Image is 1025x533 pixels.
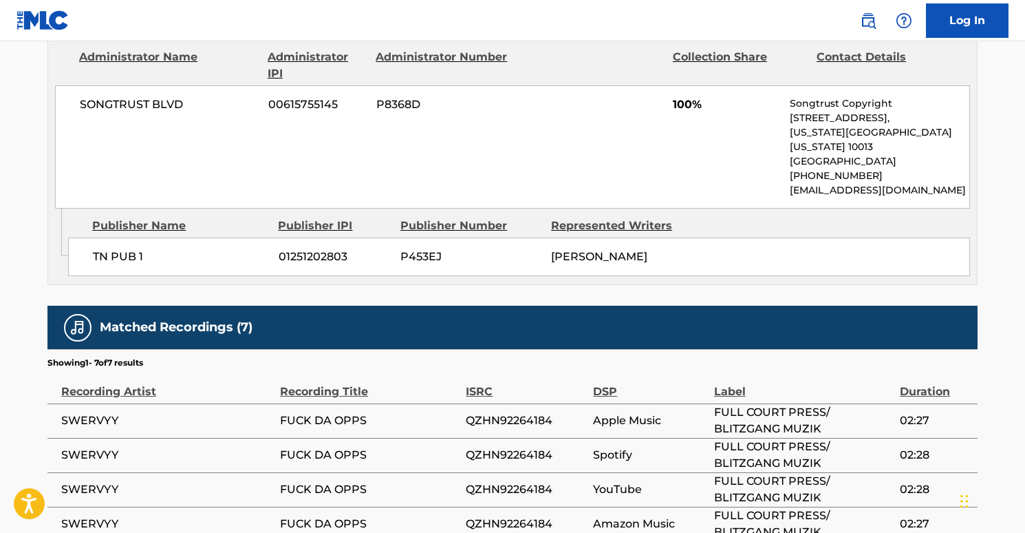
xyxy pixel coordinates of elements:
[790,96,969,111] p: Songtrust Copyright
[714,404,893,437] span: FULL COURT PRESS/ BLITZGANG MUZIK
[926,3,1008,38] a: Log In
[93,249,268,265] span: TN PUB 1
[593,516,706,532] span: Amazon Music
[714,439,893,472] span: FULL COURT PRESS/ BLITZGANG MUZIK
[860,12,876,29] img: search
[854,7,882,34] a: Public Search
[790,125,969,154] p: [US_STATE][GEOGRAPHIC_DATA][US_STATE] 10013
[466,447,586,463] span: QZHN92264184
[80,96,258,113] span: SONGTRUST BLVD
[280,412,459,429] span: FUCK DA OPPS
[900,516,971,532] span: 02:27
[790,169,969,183] p: [PHONE_NUMBER]
[551,218,691,234] div: Represented Writers
[280,369,459,400] div: Recording Title
[280,447,459,463] span: FUCK DA OPPS
[817,49,950,82] div: Contact Details
[956,467,1025,533] iframe: Chat Widget
[790,111,969,125] p: [STREET_ADDRESS],
[466,516,586,532] span: QZHN92264184
[466,481,586,498] span: QZHN92264184
[960,481,969,522] div: Sürükle
[17,10,69,30] img: MLC Logo
[400,249,541,265] span: P453EJ
[900,369,971,400] div: Duration
[61,516,273,532] span: SWERVYY
[376,96,510,113] span: P8368D
[466,369,586,400] div: ISRC
[61,481,273,498] span: SWERVYY
[100,320,252,335] h5: Matched Recordings (7)
[900,447,971,463] span: 02:28
[278,218,390,234] div: Publisher IPI
[593,369,706,400] div: DSP
[890,7,918,34] div: Help
[280,516,459,532] span: FUCK DA OPPS
[466,412,586,429] span: QZHN92264184
[593,481,706,498] span: YouTube
[61,412,273,429] span: SWERVYY
[79,49,257,82] div: Administrator Name
[61,369,273,400] div: Recording Artist
[268,96,366,113] span: 00615755145
[790,154,969,169] p: [GEOGRAPHIC_DATA]
[896,12,912,29] img: help
[279,249,390,265] span: 01251202803
[593,447,706,463] span: Spotify
[551,250,647,263] span: [PERSON_NAME]
[400,218,541,234] div: Publisher Number
[900,412,971,429] span: 02:27
[280,481,459,498] span: FUCK DA OPPS
[673,49,806,82] div: Collection Share
[673,96,779,113] span: 100%
[69,320,86,336] img: Matched Recordings
[47,357,143,369] p: Showing 1 - 7 of 7 results
[268,49,365,82] div: Administrator IPI
[593,412,706,429] span: Apple Music
[714,473,893,506] span: FULL COURT PRESS/ BLITZGANG MUZIK
[790,183,969,198] p: [EMAIL_ADDRESS][DOMAIN_NAME]
[376,49,509,82] div: Administrator Number
[92,218,268,234] div: Publisher Name
[61,447,273,463] span: SWERVYY
[900,481,971,498] span: 02:28
[956,467,1025,533] div: Sohbet Aracı
[714,369,893,400] div: Label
